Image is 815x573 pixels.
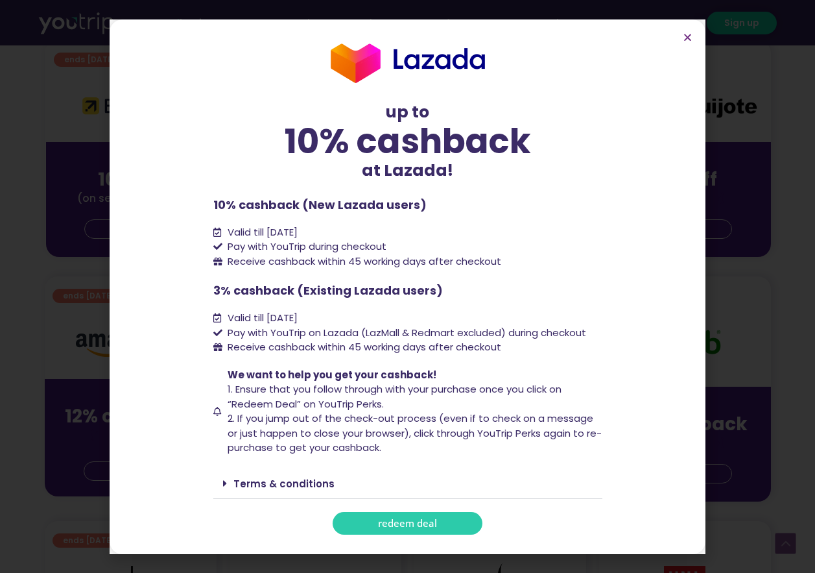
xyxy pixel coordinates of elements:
span: Pay with YouTrip on Lazada (LazMall & Redmart excluded) during checkout [224,326,586,341]
a: redeem deal [333,512,482,535]
span: Pay with YouTrip during checkout [224,239,386,254]
div: Terms & conditions [213,469,602,499]
p: 3% cashback (Existing Lazada users) [213,282,602,299]
span: We want to help you get your cashback! [228,368,436,382]
p: 10% cashback (New Lazada users) [213,196,602,213]
span: Receive cashback within 45 working days after checkout [224,254,501,269]
a: Close [683,32,692,42]
div: 10% cashback [213,124,602,158]
div: up to at Lazada! [213,100,602,183]
a: Terms & conditions [233,477,335,491]
span: Receive cashback within 45 working days after checkout [224,340,501,355]
span: 1. Ensure that you follow through with your purchase once you click on “Redeem Deal” on YouTrip P... [228,382,561,411]
span: Valid till [DATE] [224,225,298,240]
span: Valid till [DATE] [224,311,298,326]
span: redeem deal [378,518,437,528]
span: 2. If you jump out of the check-out process (even if to check on a message or just happen to clos... [228,411,602,454]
